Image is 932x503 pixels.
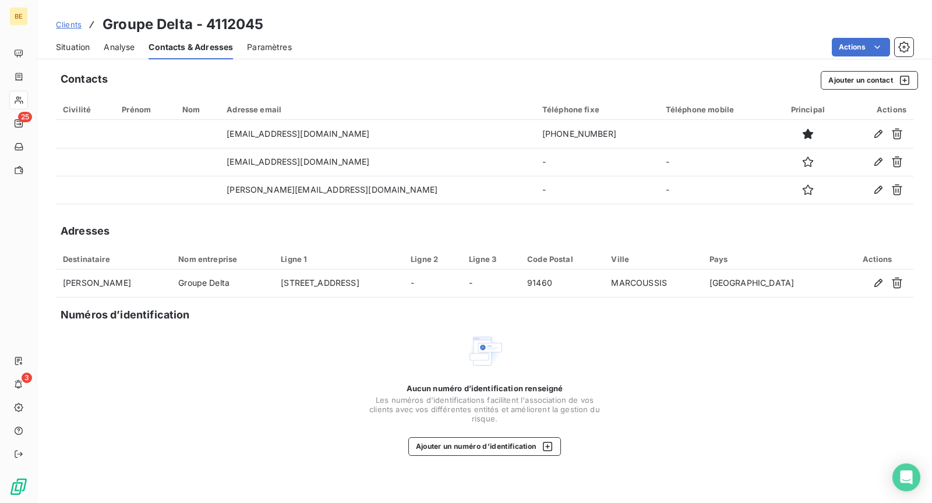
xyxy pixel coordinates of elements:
td: - [462,270,520,297]
div: Téléphone fixe [542,105,652,114]
div: Prénom [122,105,168,114]
button: Actions [832,38,890,56]
h5: Contacts [61,71,108,87]
button: Ajouter un numéro d’identification [408,437,562,456]
div: Adresse email [227,105,528,114]
img: Empty state [466,332,503,370]
td: MARCOUSSIS [604,270,702,297]
div: Open Intercom Messenger [892,463,920,491]
td: 91460 [520,270,604,297]
span: Situation [56,41,90,53]
td: [PERSON_NAME] [56,270,171,297]
td: [STREET_ADDRESS] [274,270,404,297]
div: Ligne 3 [469,254,513,264]
img: Logo LeanPay [9,477,28,496]
div: Civilité [63,105,108,114]
td: - [659,176,774,204]
span: Contacts & Adresses [149,41,233,53]
div: Nom [182,105,213,114]
td: Groupe Delta [171,270,274,297]
td: [PHONE_NUMBER] [535,120,659,148]
td: - [535,148,659,176]
div: Ligne 2 [411,254,455,264]
div: Actions [849,105,906,114]
span: Analyse [104,41,135,53]
div: Pays [709,254,835,264]
td: - [659,148,774,176]
span: Clients [56,20,82,29]
h5: Adresses [61,223,110,239]
span: Les numéros d'identifications facilitent l'association de vos clients avec vos différentes entité... [368,395,601,423]
h5: Numéros d’identification [61,307,190,323]
td: [PERSON_NAME][EMAIL_ADDRESS][DOMAIN_NAME] [220,176,535,204]
div: Ligne 1 [281,254,397,264]
div: Téléphone mobile [666,105,767,114]
div: Ville [611,254,695,264]
span: 25 [18,112,32,122]
div: BE [9,7,28,26]
div: Code Postal [527,254,597,264]
td: [EMAIL_ADDRESS][DOMAIN_NAME] [220,148,535,176]
span: 3 [22,373,32,383]
td: - [404,270,462,297]
td: [GEOGRAPHIC_DATA] [702,270,842,297]
div: Principal [781,105,835,114]
h3: Groupe Delta - 4112045 [103,14,263,35]
div: Actions [848,254,906,264]
div: Destinataire [63,254,164,264]
div: Nom entreprise [178,254,267,264]
td: [EMAIL_ADDRESS][DOMAIN_NAME] [220,120,535,148]
button: Ajouter un contact [821,71,918,90]
a: Clients [56,19,82,30]
span: Aucun numéro d’identification renseigné [407,384,563,393]
span: Paramètres [247,41,292,53]
td: - [535,176,659,204]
